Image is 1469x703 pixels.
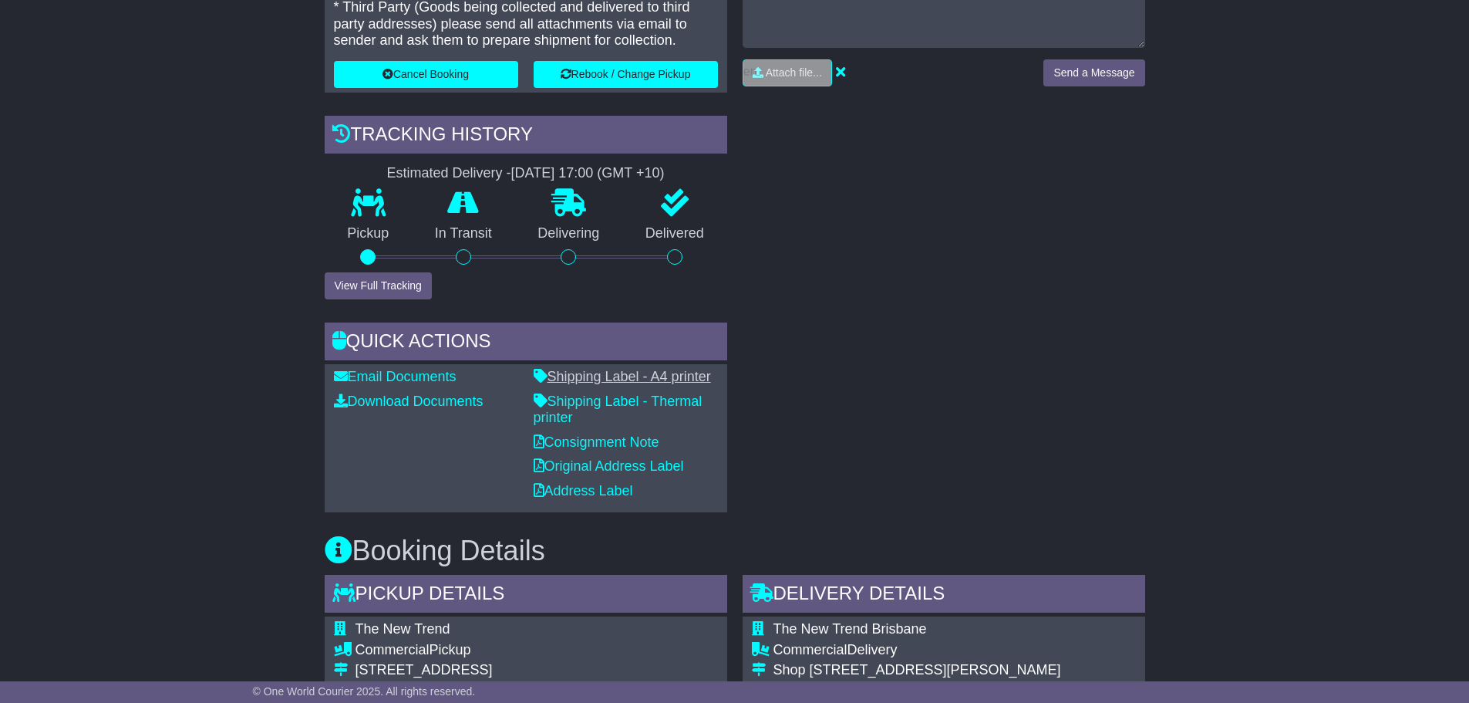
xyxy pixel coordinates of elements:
button: View Full Tracking [325,272,432,299]
div: [DATE] 17:00 (GMT +10) [511,165,665,182]
span: The New Trend Brisbane [773,621,927,637]
a: Shipping Label - Thermal printer [534,394,702,426]
a: Email Documents [334,369,457,384]
a: Address Label [534,483,633,499]
a: Shipping Label - A4 printer [534,369,711,384]
div: [STREET_ADDRESS] [355,662,591,679]
span: The New Trend [355,621,450,637]
span: Commercial [355,642,430,657]
p: Delivered [622,225,727,242]
p: In Transit [412,225,515,242]
a: Original Address Label [534,458,684,474]
a: Download Documents [334,394,483,409]
p: Delivering [515,225,623,242]
div: Shop [STREET_ADDRESS][PERSON_NAME] [773,662,1070,679]
div: Quick Actions [325,323,727,364]
h3: Booking Details [325,536,1145,566]
div: Pickup [355,642,591,659]
a: Consignment Note [534,434,659,450]
span: © One World Courier 2025. All rights reserved. [253,685,476,698]
div: Estimated Delivery - [325,165,727,182]
button: Cancel Booking [334,61,518,88]
button: Rebook / Change Pickup [534,61,718,88]
p: Pickup [325,225,413,242]
button: Send a Message [1043,59,1144,86]
div: Tracking history [325,116,727,157]
div: Delivery Details [743,575,1145,617]
div: Delivery [773,642,1070,659]
span: Commercial [773,642,847,657]
div: Pickup Details [325,575,727,617]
